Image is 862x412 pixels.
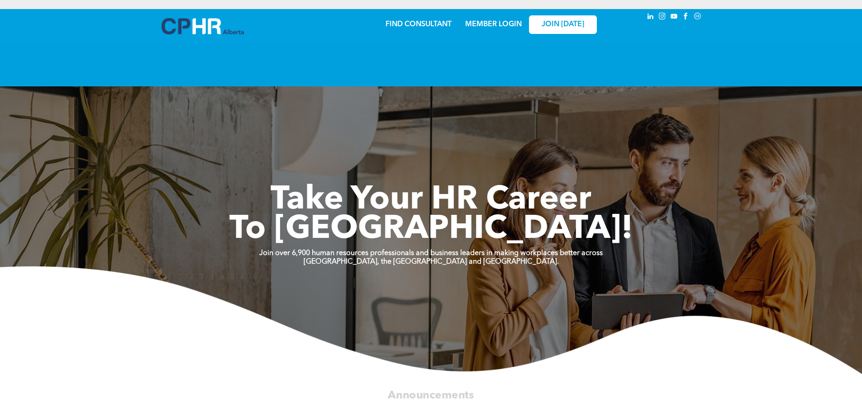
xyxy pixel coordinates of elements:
strong: [GEOGRAPHIC_DATA], the [GEOGRAPHIC_DATA] and [GEOGRAPHIC_DATA]. [304,258,559,265]
a: FIND CONSULTANT [386,21,452,28]
a: MEMBER LOGIN [465,21,522,28]
a: youtube [669,11,679,24]
span: To [GEOGRAPHIC_DATA]! [229,213,633,246]
strong: Join over 6,900 human resources professionals and business leaders in making workplaces better ac... [259,250,603,257]
span: Take Your HR Career [271,184,591,217]
a: facebook [681,11,691,24]
a: linkedin [646,11,656,24]
span: Announcements [388,390,474,401]
img: A blue and white logo for cp alberta [162,18,244,34]
a: instagram [657,11,667,24]
a: Social network [693,11,703,24]
a: JOIN [DATE] [529,15,597,34]
span: JOIN [DATE] [542,20,584,29]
